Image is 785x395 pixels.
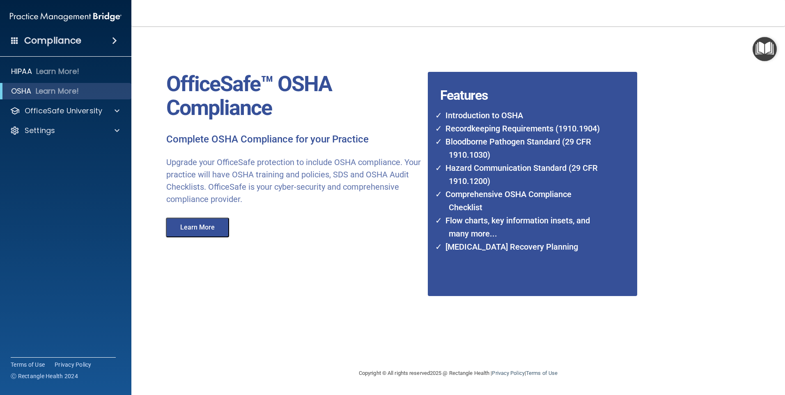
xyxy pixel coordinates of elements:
[441,240,605,253] li: [MEDICAL_DATA] Recovery Planning
[11,361,45,369] a: Terms of Use
[441,109,605,122] li: Introduction to OSHA
[441,188,605,214] li: Comprehensive OSHA Compliance Checklist
[10,9,122,25] img: PMB logo
[526,370,558,376] a: Terms of Use
[25,106,102,116] p: OfficeSafe University
[10,126,119,135] a: Settings
[36,67,80,76] p: Learn More!
[308,360,608,386] div: Copyright © All rights reserved 2025 @ Rectangle Health | |
[166,72,422,120] p: OfficeSafe™ OSHA Compliance
[10,106,119,116] a: OfficeSafe University
[441,214,605,240] li: Flow charts, key information insets, and many more...
[441,135,605,161] li: Bloodborne Pathogen Standard (29 CFR 1910.1030)
[55,361,92,369] a: Privacy Policy
[441,122,605,135] li: Recordkeeping Requirements (1910.1904)
[492,370,524,376] a: Privacy Policy
[428,72,615,88] h4: Features
[753,37,777,61] button: Open Resource Center
[166,218,229,237] button: Learn More
[25,126,55,135] p: Settings
[11,372,78,380] span: Ⓒ Rectangle Health 2024
[441,161,605,188] li: Hazard Communication Standard (29 CFR 1910.1200)
[166,156,422,205] p: Upgrade your OfficeSafe protection to include OSHA compliance. Your practice will have OSHA train...
[11,67,32,76] p: HIPAA
[24,35,81,46] h4: Compliance
[11,86,32,96] p: OSHA
[166,133,422,146] p: Complete OSHA Compliance for your Practice
[160,225,237,231] a: Learn More
[36,86,79,96] p: Learn More!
